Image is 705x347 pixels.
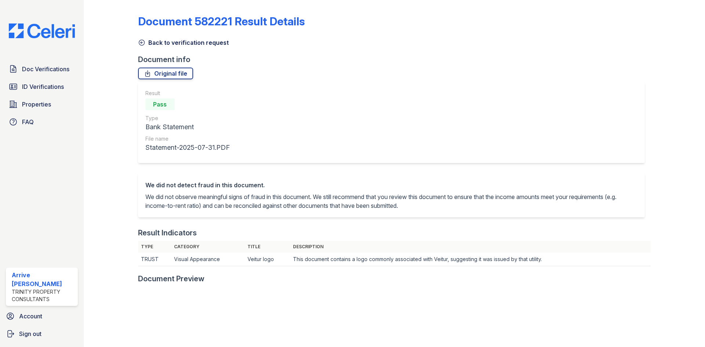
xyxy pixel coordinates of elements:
div: File name [145,135,230,142]
a: Back to verification request [138,38,229,47]
a: Sign out [3,326,81,341]
span: ID Verifications [22,82,64,91]
div: Type [145,115,230,122]
a: Original file [138,68,193,79]
p: We did not observe meaningful signs of fraud in this document. We still recommend that you review... [145,192,637,210]
th: Description [290,241,651,253]
div: Document info [138,54,651,65]
th: Category [171,241,244,253]
a: Doc Verifications [6,62,78,76]
div: Pass [145,98,175,110]
a: Account [3,309,81,323]
th: Type [138,241,171,253]
span: Sign out [19,329,41,338]
span: Doc Verifications [22,65,69,73]
div: Trinity Property Consultants [12,288,75,303]
a: FAQ [6,115,78,129]
td: This document contains a logo commonly associated with Veitur, suggesting it was issued by that u... [290,253,651,266]
td: Veitur logo [245,253,290,266]
span: FAQ [22,118,34,126]
div: Result Indicators [138,228,197,238]
div: Arrive [PERSON_NAME] [12,271,75,288]
a: Document 582221 Result Details [138,15,305,28]
a: ID Verifications [6,79,78,94]
iframe: chat widget [674,318,698,340]
a: Properties [6,97,78,112]
div: Result [145,90,230,97]
td: TRUST [138,253,171,266]
div: We did not detect fraud in this document. [145,181,637,189]
td: Visual Appearance [171,253,244,266]
div: Statement-2025-07-31.PDF [145,142,230,153]
div: Bank Statement [145,122,230,132]
img: CE_Logo_Blue-a8612792a0a2168367f1c8372b55b34899dd931a85d93a1a3d3e32e68fde9ad4.png [3,24,81,38]
span: Properties [22,100,51,109]
span: Account [19,312,42,321]
th: Title [245,241,290,253]
div: Document Preview [138,274,205,284]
